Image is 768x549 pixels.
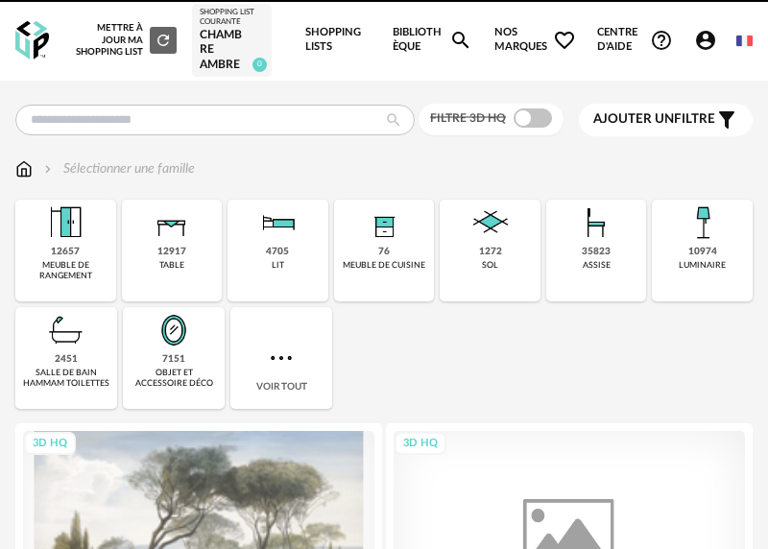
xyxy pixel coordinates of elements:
div: assise [583,260,611,271]
span: Ajouter un [593,112,674,126]
span: filtre [593,111,715,128]
img: more.7b13dc1.svg [266,343,297,373]
div: 7151 [162,353,185,366]
div: luminaire [679,260,726,271]
div: Mettre à jour ma Shopping List [71,22,176,58]
img: Assise.png [573,200,619,246]
img: svg+xml;base64,PHN2ZyB3aWR0aD0iMTYiIGhlaWdodD0iMTYiIHZpZXdCb3g9IjAgMCAxNiAxNiIgZmlsbD0ibm9uZSIgeG... [40,159,56,179]
div: 12657 [51,246,80,258]
span: Account Circle icon [694,29,717,52]
img: Salle%20de%20bain.png [43,307,89,353]
img: Miroir.png [151,307,197,353]
div: 10974 [688,246,717,258]
span: Filtre 3D HQ [430,112,506,124]
div: 1272 [479,246,502,258]
div: table [159,260,184,271]
div: 4705 [266,246,289,258]
div: meuble de cuisine [343,260,425,271]
div: 2451 [55,353,78,366]
div: 76 [378,246,390,258]
img: OXP [15,21,49,60]
span: Account Circle icon [694,29,726,52]
img: Meuble%20de%20rangement.png [42,200,88,246]
span: Refresh icon [155,35,172,44]
div: sol [482,260,498,271]
img: Sol.png [468,200,514,246]
div: objet et accessoire déco [129,368,219,390]
img: Luminaire.png [680,200,726,246]
span: Heart Outline icon [553,29,576,52]
div: Sélectionner une famille [40,159,195,179]
div: Voir tout [230,307,332,409]
span: Centre d'aideHelp Circle Outline icon [597,26,673,54]
img: svg+xml;base64,PHN2ZyB3aWR0aD0iMTYiIGhlaWdodD0iMTciIHZpZXdCb3g9IjAgMCAxNiAxNyIgZmlsbD0ibm9uZSIgeG... [15,159,33,179]
a: Shopping List courante Chambre Ambre 0 [200,8,265,73]
div: 12917 [157,246,186,258]
img: Rangement.png [361,200,407,246]
div: Chambre Ambre [200,28,265,73]
span: Filter icon [715,108,738,131]
div: Shopping List courante [200,8,265,28]
img: fr [736,33,753,49]
img: Literie.png [254,200,300,246]
div: lit [272,260,284,271]
div: 3D HQ [24,432,76,456]
span: 0 [252,58,267,72]
span: Magnify icon [449,29,472,52]
div: 3D HQ [395,432,446,456]
div: 35823 [582,246,611,258]
span: Help Circle Outline icon [650,29,673,52]
button: Ajouter unfiltre Filter icon [579,104,753,136]
img: Table.png [149,200,195,246]
div: meuble de rangement [21,260,110,282]
div: salle de bain hammam toilettes [21,368,111,390]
